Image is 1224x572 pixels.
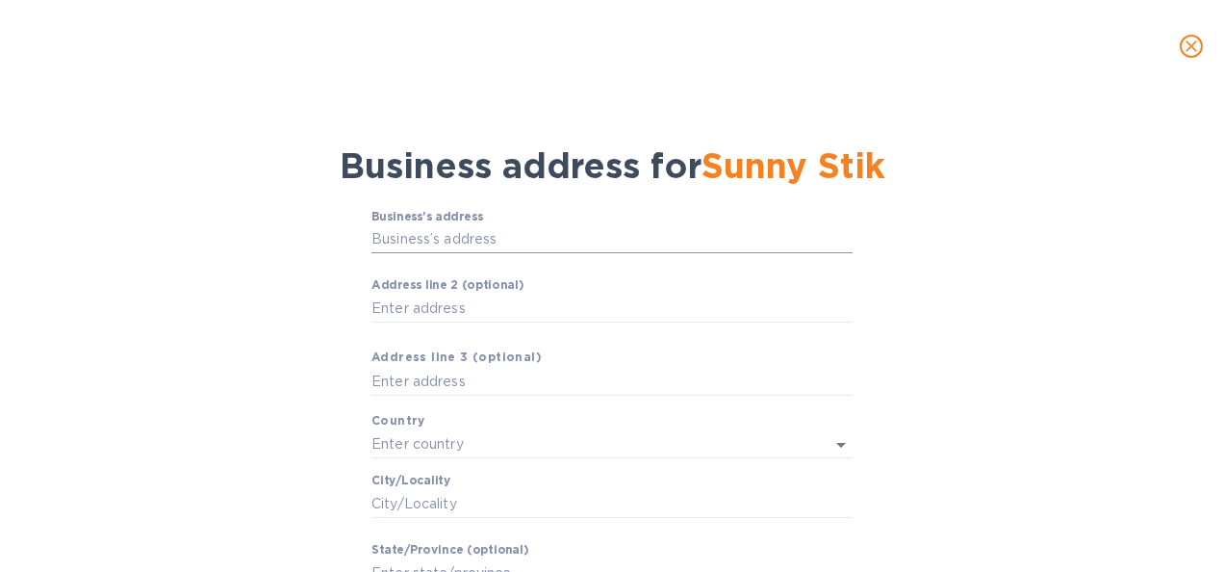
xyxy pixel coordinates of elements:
[340,144,885,187] span: Business address for
[371,211,483,222] label: Business’s аddress
[371,294,853,323] input: Enter аddress
[371,225,853,254] input: Business’s аddress
[371,280,523,292] label: Аddress line 2 (optional)
[371,413,425,428] b: Country
[371,350,542,364] b: Аddress line 3 (optional)
[701,144,885,187] span: Sunny Stik
[371,430,799,458] input: Enter сountry
[371,367,853,396] input: Enter аddress
[371,476,450,487] label: Сity/Locаlity
[1168,23,1214,69] button: close
[371,545,528,557] label: Stаte/Province (optional)
[371,489,853,518] input: Сity/Locаlity
[828,431,854,458] button: Open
